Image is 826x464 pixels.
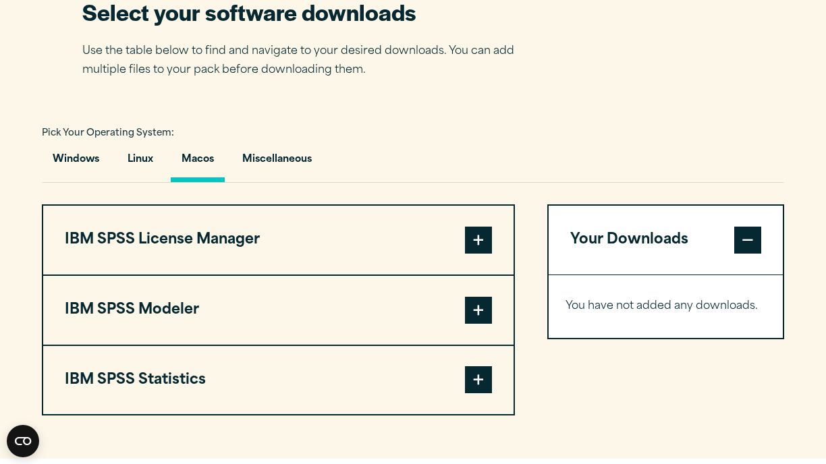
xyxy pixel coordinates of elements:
[549,206,783,274] button: Your Downloads
[82,42,534,81] p: Use the table below to find and navigate to your desired downloads. You can add multiple files to...
[43,276,514,345] button: IBM SPSS Modeler
[566,297,766,316] p: You have not added any downloads.
[43,346,514,415] button: IBM SPSS Statistics
[231,144,323,182] button: Miscellaneous
[171,144,225,182] button: Macos
[42,129,174,138] span: Pick Your Operating System:
[549,274,783,338] div: Your Downloads
[42,144,110,182] button: Windows
[117,144,164,182] button: Linux
[43,206,514,274] button: IBM SPSS License Manager
[7,425,39,457] button: Open CMP widget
